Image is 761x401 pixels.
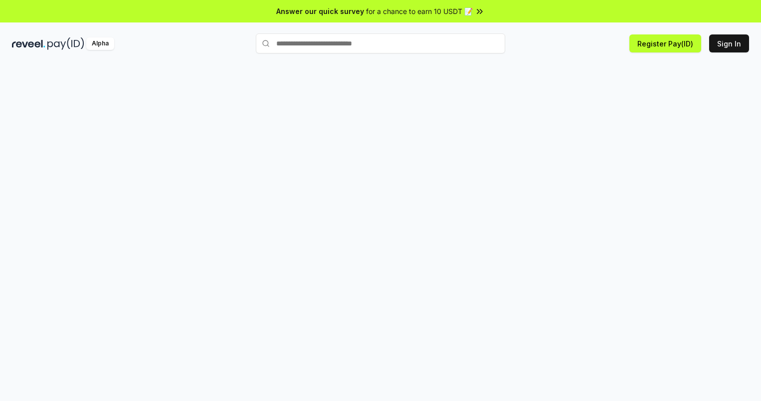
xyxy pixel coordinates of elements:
[629,34,701,52] button: Register Pay(ID)
[47,37,84,50] img: pay_id
[366,6,473,16] span: for a chance to earn 10 USDT 📝
[12,37,45,50] img: reveel_dark
[86,37,114,50] div: Alpha
[709,34,749,52] button: Sign In
[276,6,364,16] span: Answer our quick survey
